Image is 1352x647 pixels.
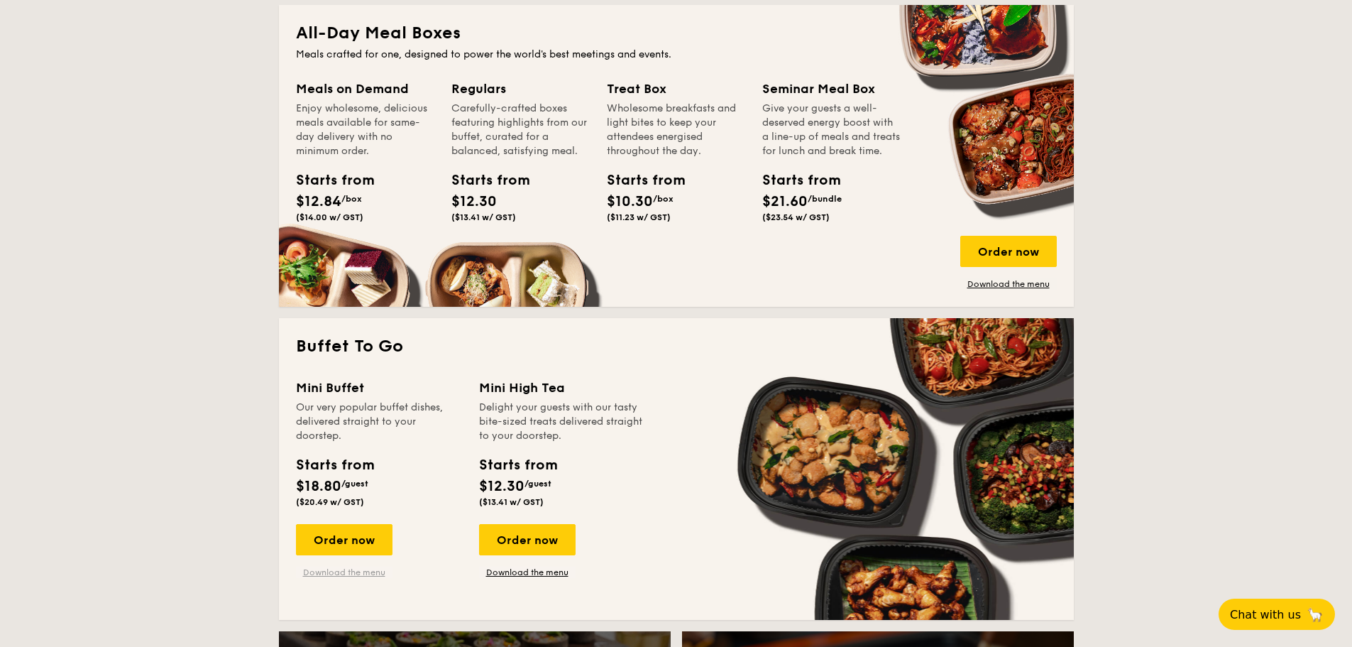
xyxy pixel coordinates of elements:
[607,102,745,158] div: Wholesome breakfasts and light bites to keep your attendees energised throughout the day.
[653,194,674,204] span: /box
[296,170,360,191] div: Starts from
[524,479,551,489] span: /guest
[296,79,434,99] div: Meals on Demand
[762,102,901,158] div: Give your guests a well-deserved energy boost with a line-up of meals and treats for lunch and br...
[296,401,462,443] div: Our very popular buffet dishes, delivered straight to your doorstep.
[762,79,901,99] div: Seminar Meal Box
[451,170,515,191] div: Starts from
[762,212,830,222] span: ($23.54 w/ GST)
[451,193,497,210] span: $12.30
[479,497,544,507] span: ($13.41 w/ GST)
[296,102,434,158] div: Enjoy wholesome, delicious meals available for same-day delivery with no minimum order.
[296,212,363,222] span: ($14.00 w/ GST)
[960,278,1057,290] a: Download the menu
[479,455,556,476] div: Starts from
[296,378,462,398] div: Mini Buffet
[1307,607,1324,623] span: 🦙
[451,102,590,158] div: Carefully-crafted boxes featuring highlights from our buffet, curated for a balanced, satisfying ...
[296,497,364,507] span: ($20.49 w/ GST)
[296,48,1057,62] div: Meals crafted for one, designed to power the world's best meetings and events.
[451,79,590,99] div: Regulars
[296,335,1057,358] h2: Buffet To Go
[607,212,671,222] span: ($11.23 w/ GST)
[296,478,341,495] span: $18.80
[808,194,842,204] span: /bundle
[762,193,808,210] span: $21.60
[1230,608,1301,621] span: Chat with us
[479,401,645,443] div: Delight your guests with our tasty bite-sized treats delivered straight to your doorstep.
[341,194,362,204] span: /box
[296,567,392,578] a: Download the menu
[296,524,392,555] div: Order now
[451,212,516,222] span: ($13.41 w/ GST)
[479,478,524,495] span: $12.30
[607,79,745,99] div: Treat Box
[607,193,653,210] span: $10.30
[479,567,576,578] a: Download the menu
[762,170,826,191] div: Starts from
[479,378,645,398] div: Mini High Tea
[341,479,368,489] span: /guest
[296,22,1057,45] h2: All-Day Meal Boxes
[296,193,341,210] span: $12.84
[296,455,373,476] div: Starts from
[960,236,1057,267] div: Order now
[607,170,671,191] div: Starts from
[1219,599,1335,630] button: Chat with us🦙
[479,524,576,555] div: Order now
